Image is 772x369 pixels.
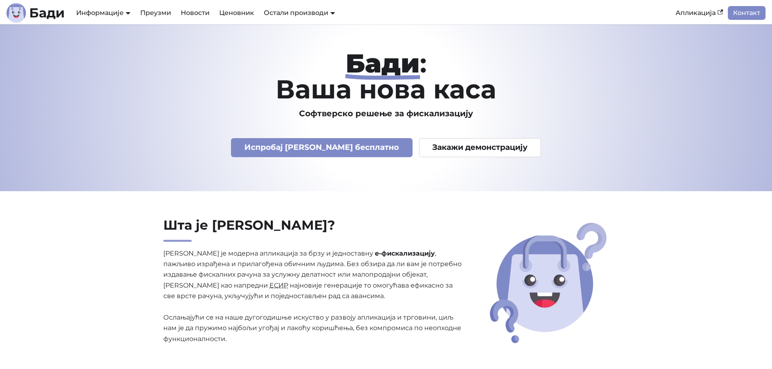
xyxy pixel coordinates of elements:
b: Бади [29,6,65,19]
img: Шта је Бади? [487,220,609,346]
a: Апликација [671,6,728,20]
a: Преузми [135,6,176,20]
h2: Шта је [PERSON_NAME]? [163,217,462,242]
a: Ценовник [214,6,259,20]
img: Лого [6,3,26,23]
a: Закажи демонстрацију [419,138,541,157]
h3: Софтверско решење за фискализацију [125,109,647,119]
abbr: Електронски систем за издавање рачуна [269,282,288,289]
a: Испробај [PERSON_NAME] бесплатно [231,138,413,157]
a: Информације [76,9,130,17]
h1: : Ваша нова каса [125,50,647,102]
strong: е-фискализацију [375,250,435,257]
strong: Бади [346,47,420,79]
a: Остали производи [264,9,335,17]
a: ЛогоБади [6,3,65,23]
a: Контакт [728,6,766,20]
p: [PERSON_NAME] је модерна апликација за брзу и једноставну , пажљиво израђена и прилагођена обични... [163,248,462,345]
a: Новости [176,6,214,20]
